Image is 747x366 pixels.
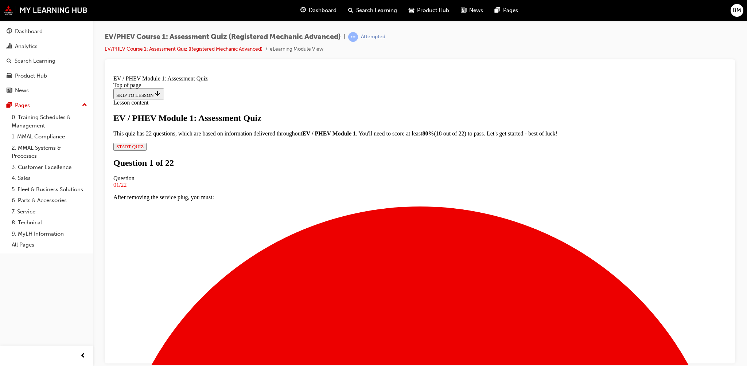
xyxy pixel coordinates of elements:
[503,6,518,15] span: Pages
[15,27,43,36] div: Dashboard
[461,6,466,15] span: news-icon
[469,6,483,15] span: News
[15,72,47,80] div: Product Hub
[409,6,414,15] span: car-icon
[3,16,54,27] button: SKIP TO LESSON
[192,58,245,64] strong: EV / PHEV Module 1
[15,101,30,110] div: Pages
[361,34,385,40] div: Attempted
[300,6,306,15] span: guage-icon
[7,73,12,79] span: car-icon
[3,103,616,109] div: Question
[9,173,90,184] a: 4. Sales
[80,351,86,361] span: prev-icon
[105,46,262,52] a: EV/PHEV Course 1: Assessment Quiz (Registered Mechanic Advanced)
[344,33,345,41] span: |
[9,184,90,195] a: 5. Fleet & Business Solutions
[733,6,741,15] span: BM
[3,27,38,33] span: Lesson content
[15,57,55,65] div: Search Learning
[6,20,51,25] span: SKIP TO LESSON
[3,41,616,51] div: EV / PHEV Module 1: Assessment Quiz
[3,58,616,64] p: This quiz has 22 questions, which are based on information delivered throughout . You'll need to ...
[348,32,358,42] span: learningRecordVerb_ATTEMPT-icon
[312,58,324,64] strong: 80%
[82,101,87,110] span: up-icon
[7,43,12,50] span: chart-icon
[309,6,336,15] span: Dashboard
[489,3,524,18] a: pages-iconPages
[105,33,341,41] span: EV/PHEV Course 1: Assessment Quiz (Registered Mechanic Advanced)
[9,228,90,240] a: 9. MyLH Information
[9,217,90,228] a: 8. Technical
[495,6,500,15] span: pages-icon
[356,6,397,15] span: Search Learning
[403,3,455,18] a: car-iconProduct Hub
[9,131,90,142] a: 1. MMAL Compliance
[7,87,12,94] span: news-icon
[9,239,90,251] a: All Pages
[455,3,489,18] a: news-iconNews
[3,23,90,99] button: DashboardAnalyticsSearch LearningProduct HubNews
[3,3,616,9] div: EV / PHEV Module 1: Assessment Quiz
[342,3,403,18] a: search-iconSearch Learning
[731,4,743,17] button: BM
[4,5,87,15] img: mmal
[9,206,90,217] a: 7. Service
[3,109,616,116] div: 01/22
[417,6,449,15] span: Product Hub
[3,86,616,95] h1: Question 1 of 22
[15,42,38,51] div: Analytics
[3,122,616,128] p: After removing the service plug, you must:
[7,28,12,35] span: guage-icon
[7,58,12,64] span: search-icon
[3,9,616,16] div: Top of page
[7,102,12,109] span: pages-icon
[3,54,90,68] a: Search Learning
[6,71,33,77] span: START QUIZ
[9,195,90,206] a: 6. Parts & Accessories
[3,99,90,112] button: Pages
[15,86,29,95] div: News
[348,6,353,15] span: search-icon
[9,112,90,131] a: 0. Training Schedules & Management
[3,25,90,38] a: Dashboard
[3,69,90,83] a: Product Hub
[295,3,342,18] a: guage-iconDashboard
[9,142,90,162] a: 2. MMAL Systems & Processes
[9,162,90,173] a: 3. Customer Excellence
[3,40,90,53] a: Analytics
[3,84,90,97] a: News
[270,45,323,54] li: eLearning Module View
